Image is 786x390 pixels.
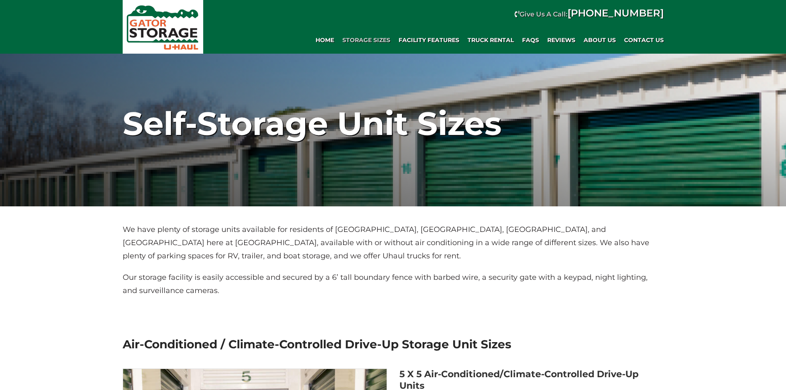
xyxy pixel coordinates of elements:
span: Facility Features [399,37,459,44]
h2: Air-Conditioned / Climate-Controlled Drive-Up Storage Unit Sizes [123,336,511,352]
strong: Give Us A Call: [520,10,664,18]
span: Home [316,37,334,44]
a: Facility Features [394,32,463,48]
a: [PHONE_NUMBER] [568,7,664,19]
a: Contact Us [620,32,668,48]
span: Truck Rental [468,37,514,44]
p: We have plenty of storage units available for residents of [GEOGRAPHIC_DATA], [GEOGRAPHIC_DATA], ... [123,223,664,262]
a: About Us [579,32,620,48]
a: Home [311,32,338,48]
span: FAQs [522,37,539,44]
span: Storage Sizes [342,37,390,44]
span: Contact Us [624,37,664,44]
a: Storage Sizes [338,32,394,48]
a: FAQs [518,32,543,48]
span: REVIEWS [547,37,575,44]
a: REVIEWS [543,32,579,48]
h1: Self-Storage Unit Sizes [123,104,664,143]
a: Truck Rental [463,32,518,48]
span: About Us [584,37,616,44]
div: Main navigation [207,32,668,48]
p: Our storage facility is easily accessible and secured by a 6’ tall boundary fence with barbed wir... [123,271,664,297]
